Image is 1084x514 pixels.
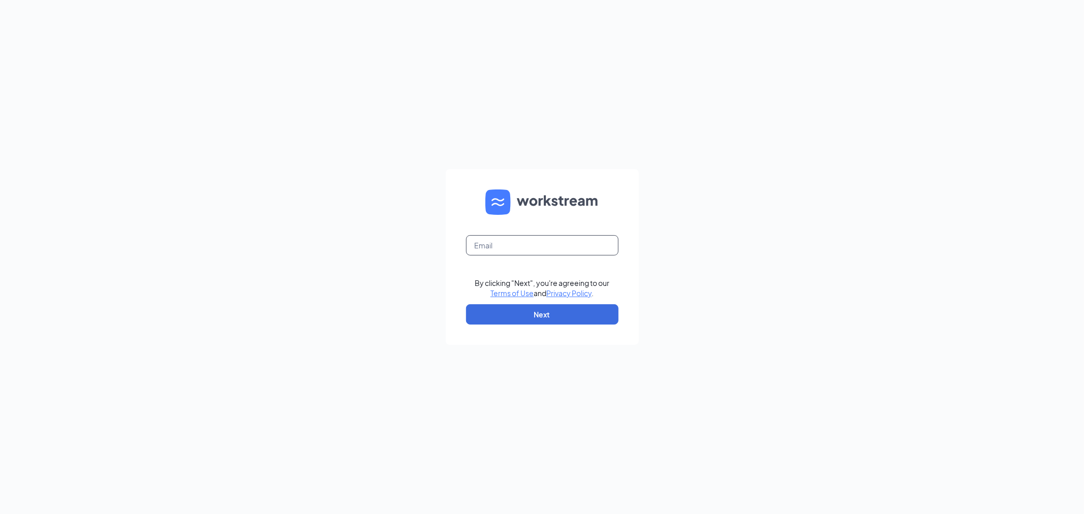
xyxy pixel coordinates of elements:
div: By clicking "Next", you're agreeing to our and . [475,278,609,298]
button: Next [466,304,618,325]
a: Terms of Use [490,288,534,298]
input: Email [466,235,618,255]
img: WS logo and Workstream text [485,189,599,215]
a: Privacy Policy [546,288,592,298]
